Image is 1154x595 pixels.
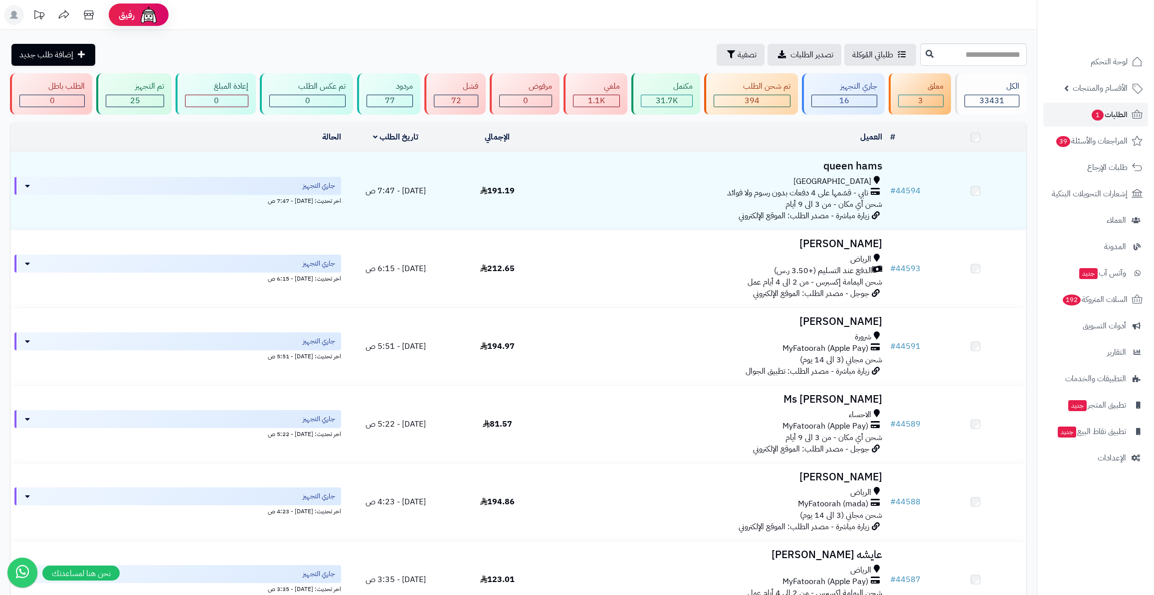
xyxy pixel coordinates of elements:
[898,81,943,92] div: معلق
[485,131,510,143] a: الإجمالي
[850,487,871,498] span: الرياض
[366,340,426,352] span: [DATE] - 5:51 ص
[714,81,790,92] div: تم شحن الطلب
[552,394,882,405] h3: Ms [PERSON_NAME]
[1043,50,1148,74] a: لوحة التحكم
[1043,155,1148,179] a: طلبات الإرجاع
[14,350,341,361] div: اخر تحديث: [DATE] - 5:51 ص
[488,73,561,115] a: مرفوض 0
[1043,446,1148,470] a: الإعدادات
[1092,110,1104,121] span: 1
[717,44,765,66] button: تصفية
[1083,319,1126,333] span: أدوات التسويق
[1058,427,1076,438] span: جديد
[849,409,871,421] span: الاحساء
[1086,25,1145,46] img: logo-2.png
[1078,266,1126,280] span: وآتس آب
[768,44,841,66] a: تصدير الطلبات
[1067,398,1126,412] span: تطبيق المتجر
[887,73,953,115] a: معلق 3
[890,185,896,197] span: #
[552,549,882,561] h3: عايشه [PERSON_NAME]
[1056,136,1070,147] span: 39
[1065,372,1126,386] span: التطبيقات والخدمات
[1079,268,1098,279] span: جديد
[14,273,341,283] div: اخر تحديث: [DATE] - 6:15 ص
[366,574,426,586] span: [DATE] - 3:35 ص
[214,95,219,107] span: 0
[1068,400,1087,411] span: جديد
[574,95,619,107] div: 1105
[785,432,882,444] span: شحن أي مكان - من 3 الى 9 أيام
[890,574,896,586] span: #
[641,95,692,107] div: 31739
[1043,235,1148,259] a: المدونة
[1062,293,1128,306] span: السلات المتروكة
[890,131,895,143] a: #
[367,81,412,92] div: مردود
[852,49,893,61] span: طلباتي المُوكلة
[366,263,426,275] span: [DATE] - 6:15 ص
[50,95,55,107] span: 0
[303,414,335,424] span: جاري التجهيز
[656,95,678,107] span: 31.7K
[746,365,869,377] span: زيارة مباشرة - مصدر الطلب: تطبيق الجوال
[552,238,882,250] h3: [PERSON_NAME]
[366,418,426,430] span: [DATE] - 5:22 ص
[964,81,1019,92] div: الكل
[26,5,51,27] a: تحديثات المنصة
[355,73,422,115] a: مردود 77
[714,95,789,107] div: 394
[782,421,868,432] span: MyFatoorah (Apple Pay)
[1043,208,1148,232] a: العملاء
[629,73,702,115] a: مكتمل 31.7K
[451,95,461,107] span: 72
[1091,55,1128,69] span: لوحة التحكم
[1052,187,1128,201] span: إشعارات التحويلات البنكية
[385,95,395,107] span: 77
[1104,240,1126,254] span: المدونة
[305,95,310,107] span: 0
[434,95,478,107] div: 72
[1043,393,1148,417] a: تطبيق المتجرجديد
[890,340,921,352] a: #44591
[785,198,882,210] span: شحن أي مكان - من 3 الى 9 أيام
[552,160,882,172] h3: queen hams
[890,263,921,275] a: #44593
[130,95,140,107] span: 25
[739,210,869,222] span: زيارة مباشرة - مصدر الطلب: الموقع الإلكتروني
[106,81,164,92] div: تم التجهيز
[552,471,882,483] h3: [PERSON_NAME]
[270,95,345,107] div: 0
[774,265,872,277] span: الدفع عند التسليم (+3.50 ر.س)
[94,73,173,115] a: تم التجهيز 25
[269,81,346,92] div: تم عكس الطلب
[366,185,426,197] span: [DATE] - 7:47 ص
[890,418,921,430] a: #44589
[303,569,335,579] span: جاري التجهيز
[782,576,868,588] span: MyFatoorah (Apple Pay)
[1098,451,1126,465] span: الإعدادات
[860,131,882,143] a: العميل
[1043,420,1148,444] a: تطبيق نقاط البيعجديد
[800,354,882,366] span: شحن مجاني (3 الى 14 يوم)
[738,49,757,61] span: تصفية
[1063,295,1081,305] span: 192
[1073,81,1128,95] span: الأقسام والمنتجات
[1107,213,1126,227] span: العملاء
[1043,261,1148,285] a: وآتس آبجديد
[839,95,849,107] span: 16
[480,574,515,586] span: 123.01
[1091,108,1128,122] span: الطلبات
[979,95,1004,107] span: 33431
[258,73,355,115] a: تم عكس الطلب 0
[890,574,921,586] a: #44587
[480,263,515,275] span: 212.65
[366,496,426,508] span: [DATE] - 4:23 ص
[890,185,921,197] a: #44594
[480,340,515,352] span: 194.97
[480,185,515,197] span: 191.19
[1107,345,1126,359] span: التقارير
[434,81,478,92] div: فشل
[855,331,871,343] span: شرورة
